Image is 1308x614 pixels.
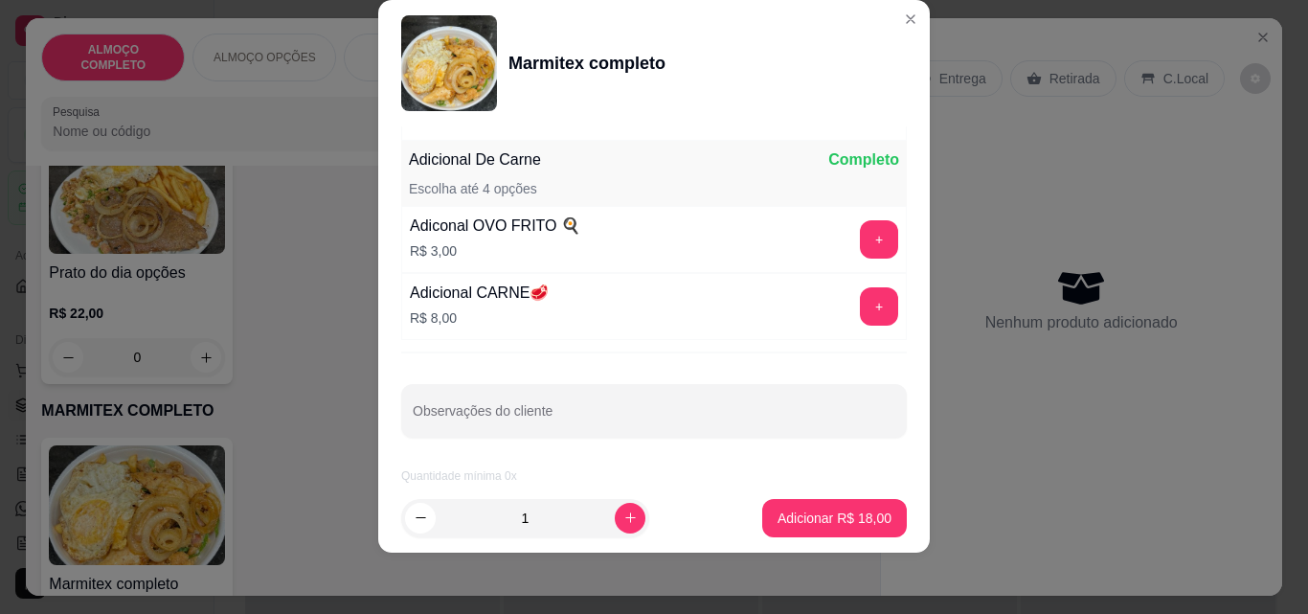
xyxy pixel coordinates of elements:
p: Adicionar R$ 18,00 [778,509,891,528]
button: Close [895,4,926,34]
button: Adicionar R$ 18,00 [762,499,907,537]
button: increase-product-quantity [615,503,645,534]
p: R$ 3,00 [410,241,580,261]
button: decrease-product-quantity [405,503,436,534]
input: Observações do cliente [413,409,895,428]
div: Adicional CARNE🥩 [410,282,549,305]
p: Completo [828,148,899,171]
img: product-image [401,15,497,111]
button: add [860,220,898,259]
p: Escolha até 4 opções [409,179,537,198]
div: Adiconal OVO FRITO 🍳 [410,215,580,238]
button: add [860,287,898,326]
p: R$ 8,00 [410,308,549,328]
article: Quantidade mínima 0x [401,468,907,484]
div: Marmitex completo [508,50,665,77]
p: Adicional De Carne [409,148,541,171]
